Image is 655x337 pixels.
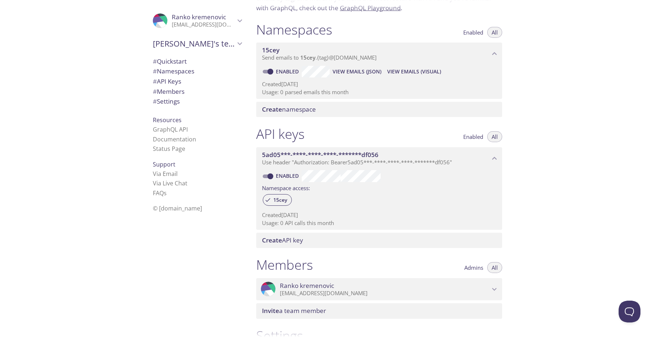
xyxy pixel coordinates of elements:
[256,102,502,117] div: Create namespace
[153,189,167,197] a: FAQ
[153,125,188,133] a: GraphQL API
[262,306,279,315] span: Invite
[256,233,502,248] div: Create API Key
[262,219,496,227] p: Usage: 0 API calls this month
[256,126,305,142] h1: API keys
[384,66,444,77] button: View Emails (Visual)
[300,54,315,61] span: 15cey
[153,135,196,143] a: Documentation
[153,77,157,85] span: #
[153,67,157,75] span: #
[153,97,180,105] span: Settings
[459,131,488,142] button: Enabled
[256,303,502,318] div: Invite a team member
[153,87,184,96] span: Members
[147,56,247,67] div: Quickstart
[153,39,235,49] span: [PERSON_NAME]'s team
[262,211,496,219] p: Created [DATE]
[153,97,157,105] span: #
[153,57,157,65] span: #
[262,236,303,244] span: API key
[147,76,247,87] div: API Keys
[147,9,247,33] div: Ranko kremenovic
[153,87,157,96] span: #
[333,67,381,76] span: View Emails (JSON)
[256,43,502,65] div: 15cey namespace
[172,21,235,28] p: [EMAIL_ADDRESS][DOMAIN_NAME]
[280,282,334,290] span: Ranko kremenovic
[262,105,316,113] span: namespace
[153,160,175,168] span: Support
[619,301,640,322] iframe: Help Scout Beacon - Open
[256,278,502,301] div: Ranko kremenovic
[147,66,247,76] div: Namespaces
[153,170,178,178] a: Via Email
[153,145,185,153] a: Status Page
[487,262,502,273] button: All
[256,257,313,273] h1: Members
[256,21,332,38] h1: Namespaces
[153,116,182,124] span: Resources
[153,179,187,187] a: Via Live Chat
[153,57,187,65] span: Quickstart
[275,172,302,179] a: Enabled
[387,67,441,76] span: View Emails (Visual)
[263,194,292,206] div: 15cey
[147,87,247,97] div: Members
[459,27,488,38] button: Enabled
[147,34,247,53] div: Ranko's team
[262,182,310,193] label: Namespace access:
[262,54,377,61] span: Send emails to . {tag} @[DOMAIN_NAME]
[164,189,167,197] span: s
[262,46,279,54] span: 15cey
[330,66,384,77] button: View Emails (JSON)
[262,88,496,96] p: Usage: 0 parsed emails this month
[147,96,247,107] div: Team Settings
[275,68,302,75] a: Enabled
[487,131,502,142] button: All
[280,290,490,297] p: [EMAIL_ADDRESS][DOMAIN_NAME]
[460,262,488,273] button: Admins
[262,80,496,88] p: Created [DATE]
[262,105,282,113] span: Create
[153,204,202,212] span: © [DOMAIN_NAME]
[487,27,502,38] button: All
[269,197,291,203] span: 15cey
[153,77,181,85] span: API Keys
[172,13,226,21] span: Ranko kremenovic
[262,236,282,244] span: Create
[153,67,194,75] span: Namespaces
[262,306,326,315] span: a team member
